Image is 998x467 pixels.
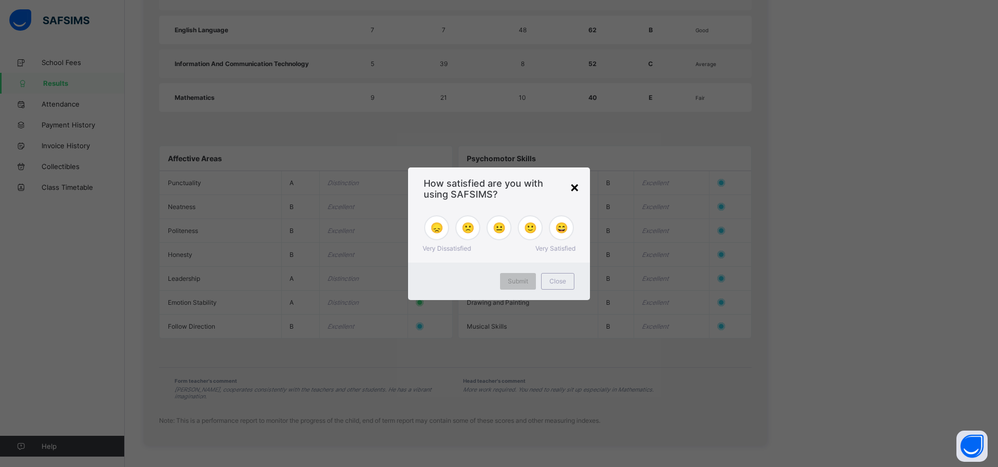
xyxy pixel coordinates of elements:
button: Open asap [956,431,988,462]
span: How satisfied are you with using SAFSIMS? [424,178,574,200]
span: Very Dissatisfied [423,244,471,252]
span: Close [549,277,566,285]
span: 😞 [430,222,443,234]
span: 🙂 [524,222,537,234]
span: 😐 [493,222,506,234]
span: 🙁 [462,222,475,234]
div: × [570,178,580,196]
span: Very Satisfied [535,244,575,252]
span: 😄 [555,222,568,234]
span: Submit [508,277,528,285]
